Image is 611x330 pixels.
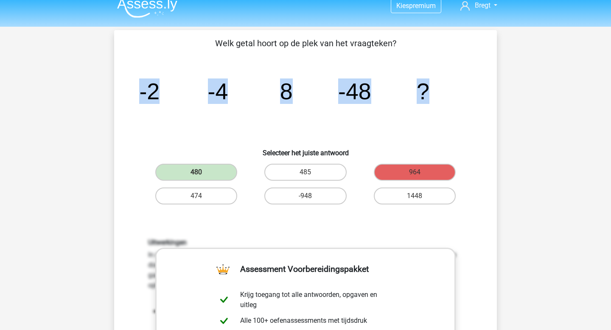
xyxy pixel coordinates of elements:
[155,187,237,204] label: 474
[264,164,346,181] label: 485
[148,238,463,246] h6: Uitwerkingen
[139,78,160,104] tspan: -2
[396,2,409,10] span: Kies
[280,78,293,104] tspan: 8
[457,0,501,11] a: Bregt
[155,164,237,181] label: 480
[374,187,456,204] label: 1448
[128,37,483,50] p: Welk getal hoort op de plek van het vraagteken?
[208,78,228,104] tspan: -4
[264,187,346,204] label: -948
[128,142,483,157] h6: Selecteer het juiste antwoord
[374,164,456,181] label: 964
[475,1,490,9] span: Bregt
[152,298,171,321] tspan: -2
[338,78,371,104] tspan: -48
[409,2,436,10] span: premium
[417,78,429,104] tspan: ?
